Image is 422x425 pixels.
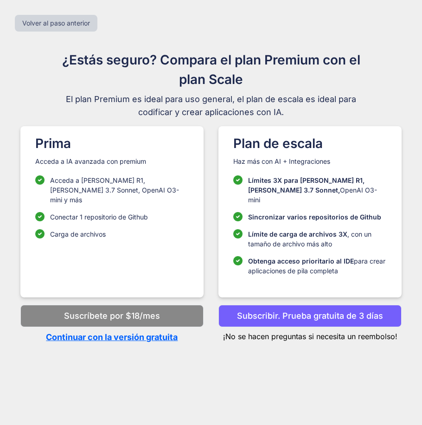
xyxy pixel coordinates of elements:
[248,176,364,194] span: Límites 3X para [PERSON_NAME] R1, [PERSON_NAME] 3.7 Sonnet,
[248,257,354,265] span: Obtenga acceso prioritario al IDE
[233,157,387,166] p: Haz más con AI + Integraciones
[248,257,385,275] font: para crear aplicaciones de pila completa
[15,15,97,32] button: Volver al paso anterior
[248,230,371,248] font: , con un tamaño de archivo más alto
[248,230,347,238] span: Límite de carga de archivos 3X
[20,331,204,343] p: Continuar con la versión gratuita
[66,94,356,117] font: El plan Premium es ideal para uso general, el plan de escala es ideal para codificar y crear apli...
[50,175,189,205] p: Acceda a [PERSON_NAME] R1, [PERSON_NAME] 3.7 Sonnet, OpenAI O3-mini y más
[248,212,381,222] p: Sincronizar varios repositorios de Github
[218,327,402,342] p: ¡No se hacen preguntas si necesita un reembolso!
[35,212,45,221] img: lista de verificación
[64,309,160,322] p: Suscríbete por $18/mes
[218,305,402,327] button: Subscribir. Prueba gratuita de 3 días
[35,134,189,153] h1: Prima
[50,212,148,222] p: Conectar 1 repositorio de Github
[237,309,383,322] p: Subscribir. Prueba gratuita de 3 días
[233,229,243,238] img: lista de verificación
[35,229,45,238] img: lista de verificación
[50,229,106,239] p: Carga de archivos
[35,175,45,185] img: lista de verificación
[233,175,243,185] img: lista de verificación
[233,256,243,265] img: lista de verificación
[233,212,243,221] img: lista de verificación
[35,157,189,166] p: Acceda a IA avanzada con premium
[55,50,367,89] h1: ¿Estás seguro? Compara el plan Premium con el plan Scale
[248,175,387,205] p: OpenAI O3-mini
[233,134,387,153] h1: Plan de escala
[20,305,204,327] button: Suscríbete por $18/mes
